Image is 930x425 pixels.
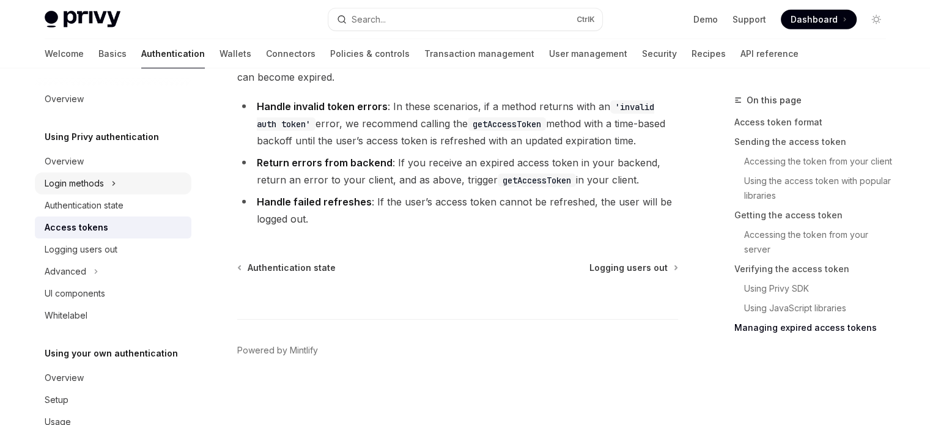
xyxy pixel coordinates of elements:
a: Accessing the token from your client [734,152,896,171]
a: Powered by Mintlify [237,344,318,357]
h5: Using your own authentication [45,346,178,361]
strong: Handle failed refreshes [257,196,372,208]
a: Transaction management [424,39,534,68]
img: light logo [45,11,120,28]
div: UI components [45,286,105,301]
a: UI components [35,283,191,305]
div: Setup [45,393,68,407]
li: : If the user’s access token cannot be refreshed, the user will be logged out. [237,193,678,227]
div: Overview [45,154,84,169]
div: Advanced [45,264,86,279]
a: Logging users out [35,238,191,261]
a: Whitelabel [35,305,191,327]
strong: Return errors from backend [257,157,393,169]
a: Verifying the access token [734,259,896,279]
a: Basics [98,39,127,68]
button: Login methods [35,172,191,194]
span: Dashboard [791,13,838,26]
a: Security [642,39,677,68]
span: Logging users out [589,262,668,274]
a: Authentication state [238,262,336,274]
a: Policies & controls [330,39,410,68]
a: Recipes [692,39,726,68]
a: Logging users out [589,262,677,274]
a: Overview [35,88,191,110]
a: Using the access token with popular libraries [734,171,896,205]
a: Access token format [734,113,896,132]
button: Search...CtrlK [328,9,602,31]
div: Authentication state [45,198,124,213]
div: Access tokens [45,220,108,235]
a: Demo [693,13,718,26]
a: User management [549,39,627,68]
a: Authentication state [35,194,191,216]
span: On this page [747,93,802,108]
li: : In these scenarios, if a method returns with an error, we recommend calling the method with a t... [237,98,678,149]
a: Overview [35,150,191,172]
a: Accessing the token from your server [734,225,896,259]
li: : If you receive an expired access token in your backend, return an error to your client, and as ... [237,154,678,188]
div: Overview [45,371,84,385]
a: Getting the access token [734,205,896,225]
div: Whitelabel [45,308,87,323]
a: Authentication [141,39,205,68]
a: Wallets [220,39,251,68]
code: getAccessToken [468,117,546,131]
a: Overview [35,367,191,389]
div: Overview [45,92,84,106]
a: Using JavaScript libraries [734,298,896,318]
a: Welcome [45,39,84,68]
button: Toggle dark mode [866,10,886,29]
div: Logging users out [45,242,117,257]
h5: Using Privy authentication [45,130,159,144]
button: Advanced [35,261,191,283]
a: Support [733,13,766,26]
a: Using Privy SDK [734,279,896,298]
strong: Handle invalid token errors [257,100,388,113]
div: Login methods [45,176,104,191]
a: API reference [740,39,799,68]
a: Dashboard [781,10,857,29]
a: Managing expired access tokens [734,318,896,338]
span: Authentication state [248,262,336,274]
span: Ctrl K [577,15,595,24]
a: Access tokens [35,216,191,238]
a: Connectors [266,39,316,68]
code: 'invalid auth token' [257,100,654,131]
a: Setup [35,389,191,411]
code: getAccessToken [498,174,576,187]
a: Sending the access token [734,132,896,152]
div: Search... [352,12,386,27]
